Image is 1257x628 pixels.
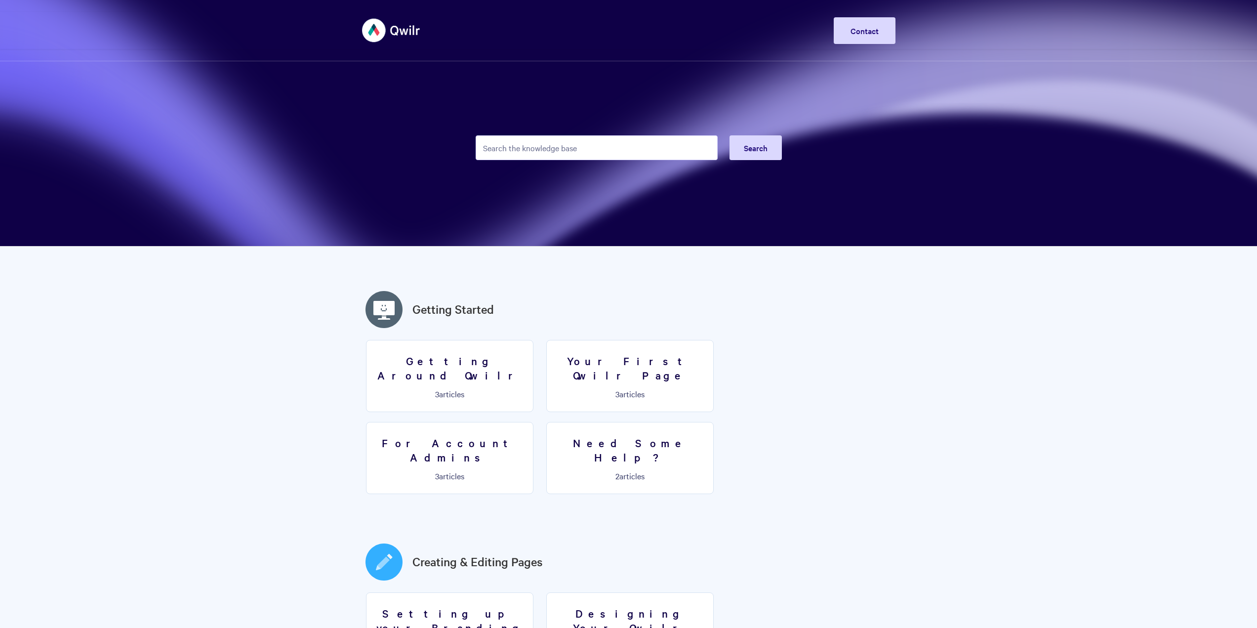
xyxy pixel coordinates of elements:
input: Search the knowledge base [476,135,718,160]
h3: Your First Qwilr Page [553,354,707,382]
a: Getting Started [412,300,494,318]
button: Search [730,135,782,160]
p: articles [553,471,707,480]
span: 2 [615,470,619,481]
span: 3 [435,470,439,481]
span: 3 [435,388,439,399]
a: Contact [834,17,895,44]
h3: For Account Admins [372,436,527,464]
span: Search [744,142,768,153]
h3: Getting Around Qwilr [372,354,527,382]
span: 3 [615,388,619,399]
p: articles [372,389,527,398]
h3: Need Some Help? [553,436,707,464]
p: articles [553,389,707,398]
a: For Account Admins 3articles [366,422,533,494]
a: Need Some Help? 2articles [546,422,714,494]
a: Getting Around Qwilr 3articles [366,340,533,412]
a: Creating & Editing Pages [412,553,543,571]
a: Your First Qwilr Page 3articles [546,340,714,412]
img: Qwilr Help Center [362,12,421,49]
p: articles [372,471,527,480]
